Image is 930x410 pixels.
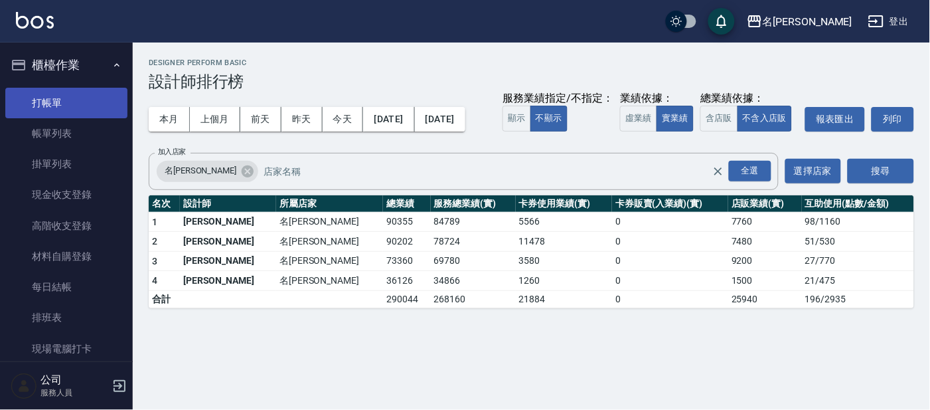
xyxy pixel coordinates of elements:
[728,290,802,308] td: 25940
[149,107,190,132] button: 本月
[516,271,612,291] td: 1260
[16,12,54,29] img: Logo
[5,88,127,118] a: 打帳單
[180,212,276,232] td: [PERSON_NAME]
[516,212,612,232] td: 5566
[728,271,802,291] td: 1500
[708,8,735,35] button: save
[516,232,612,252] td: 11478
[728,251,802,271] td: 9200
[40,373,108,387] h5: 公司
[431,271,516,291] td: 34866
[700,106,737,132] button: 含店販
[190,107,240,132] button: 上個月
[5,334,127,364] a: 現場電腦打卡
[281,107,323,132] button: 昨天
[5,241,127,272] a: 材料自購登錄
[848,159,914,183] button: 搜尋
[729,161,771,181] div: 全選
[157,164,244,177] span: 名[PERSON_NAME]
[152,256,157,266] span: 3
[612,251,728,271] td: 0
[709,162,728,181] button: Clear
[805,107,865,132] button: 報表匯出
[276,271,383,291] td: 名[PERSON_NAME]
[700,92,799,106] div: 總業績依據：
[620,106,657,132] button: 虛業績
[180,251,276,271] td: [PERSON_NAME]
[431,290,516,308] td: 268160
[363,107,414,132] button: [DATE]
[40,387,108,399] p: 服務人員
[726,158,774,184] button: Open
[383,212,430,232] td: 90355
[383,271,430,291] td: 36126
[431,195,516,213] th: 服務總業績(實)
[5,48,127,82] button: 櫃檯作業
[323,107,364,132] button: 今天
[149,195,180,213] th: 名次
[802,271,914,291] td: 21 / 475
[383,232,430,252] td: 90202
[728,195,802,213] th: 店販業績(實)
[5,272,127,302] a: 每日結帳
[620,92,694,106] div: 業績依據：
[872,107,914,132] button: 列印
[530,106,568,132] button: 不顯示
[802,195,914,213] th: 互助使用(點數/金額)
[383,290,430,308] td: 290044
[612,232,728,252] td: 0
[802,232,914,252] td: 51 / 530
[785,159,841,183] button: 選擇店家
[431,212,516,232] td: 84789
[180,232,276,252] td: [PERSON_NAME]
[612,271,728,291] td: 0
[431,232,516,252] td: 78724
[158,147,186,157] label: 加入店家
[240,107,281,132] button: 前天
[5,118,127,149] a: 帳單列表
[149,195,914,308] table: a dense table
[431,251,516,271] td: 69780
[503,106,531,132] button: 顯示
[149,290,180,308] td: 合計
[415,107,465,132] button: [DATE]
[612,195,728,213] th: 卡券販賣(入業績)(實)
[728,212,802,232] td: 7760
[180,195,276,213] th: 設計師
[276,251,383,271] td: 名[PERSON_NAME]
[728,232,802,252] td: 7480
[152,275,157,286] span: 4
[863,9,914,34] button: 登出
[383,251,430,271] td: 73360
[802,212,914,232] td: 98 / 1160
[11,373,37,399] img: Person
[802,251,914,271] td: 27 / 770
[516,195,612,213] th: 卡券使用業績(實)
[5,179,127,210] a: 現金收支登錄
[180,271,276,291] td: [PERSON_NAME]
[276,212,383,232] td: 名[PERSON_NAME]
[5,149,127,179] a: 掛單列表
[741,8,858,35] button: 名[PERSON_NAME]
[516,251,612,271] td: 3580
[152,236,157,247] span: 2
[657,106,694,132] button: 實業績
[149,72,914,91] h3: 設計師排行榜
[802,290,914,308] td: 196 / 2935
[516,290,612,308] td: 21884
[763,13,852,30] div: 名[PERSON_NAME]
[612,290,728,308] td: 0
[149,58,914,67] h2: Designer Perform Basic
[276,232,383,252] td: 名[PERSON_NAME]
[612,212,728,232] td: 0
[152,217,157,227] span: 1
[157,161,258,182] div: 名[PERSON_NAME]
[5,302,127,333] a: 排班表
[737,106,793,132] button: 不含入店販
[276,195,383,213] th: 所屬店家
[260,159,735,183] input: 店家名稱
[5,211,127,241] a: 高階收支登錄
[503,92,613,106] div: 服務業績指定/不指定：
